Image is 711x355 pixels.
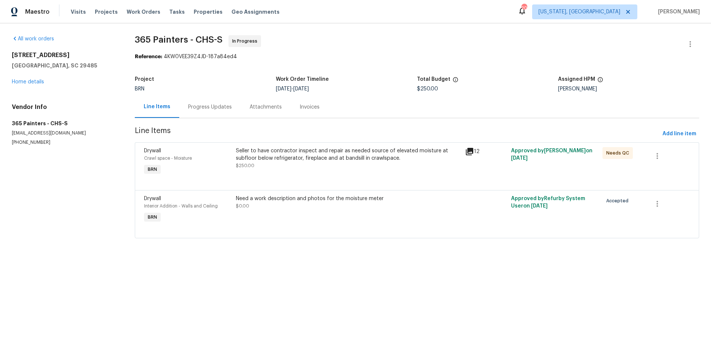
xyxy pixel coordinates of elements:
span: Visits [71,8,86,16]
div: Invoices [300,103,320,111]
div: Seller to have contractor inspect and repair as needed source of elevated moisture at subfloor be... [236,147,461,162]
button: Add line item [660,127,699,141]
span: 365 Painters - CHS-S [135,35,223,44]
div: [PERSON_NAME] [558,86,699,92]
h5: Project [135,77,154,82]
h4: Vendor Info [12,103,117,111]
span: Drywall [144,148,161,153]
a: Home details [12,79,44,84]
span: Accepted [606,197,631,205]
span: Needs QC [606,149,632,157]
span: [DATE] [276,86,291,92]
div: Need a work description and photos for the moisture meter [236,195,461,202]
span: Interior Addition - Walls and Ceiling [144,204,218,208]
span: In Progress [232,37,260,45]
span: Drywall [144,196,161,201]
span: Tasks [169,9,185,14]
div: Attachments [250,103,282,111]
span: $250.00 [417,86,438,92]
h5: [GEOGRAPHIC_DATA], SC 29485 [12,62,117,69]
p: [EMAIL_ADDRESS][DOMAIN_NAME] [12,130,117,136]
h5: 365 Painters - CHS-S [12,120,117,127]
h5: Work Order Timeline [276,77,329,82]
span: $0.00 [236,204,249,208]
a: All work orders [12,36,54,42]
p: [PHONE_NUMBER] [12,139,117,146]
span: [US_STATE], [GEOGRAPHIC_DATA] [538,8,620,16]
span: [PERSON_NAME] [655,8,700,16]
span: The hpm assigned to this work order. [597,77,603,86]
div: Line Items [144,103,170,110]
span: Work Orders [127,8,160,16]
span: [DATE] [293,86,309,92]
span: BRN [135,86,144,92]
span: Add line item [662,129,696,139]
span: [DATE] [511,156,528,161]
h5: Total Budget [417,77,450,82]
span: Line Items [135,127,660,141]
span: [DATE] [531,203,548,209]
span: The total cost of line items that have been proposed by Opendoor. This sum includes line items th... [453,77,458,86]
span: Projects [95,8,118,16]
span: Maestro [25,8,50,16]
div: 12 [465,147,507,156]
div: 4KW0VEE39Z4JD-187a84ed4 [135,53,699,60]
div: Progress Updates [188,103,232,111]
span: Approved by Refurby System User on [511,196,585,209]
span: Approved by [PERSON_NAME] on [511,148,592,161]
span: BRN [145,166,160,173]
h2: [STREET_ADDRESS] [12,52,117,59]
span: Crawl space - Moisture [144,156,192,160]
span: Geo Assignments [231,8,280,16]
span: $250.00 [236,163,254,168]
span: - [276,86,309,92]
div: 20 [521,4,527,12]
h5: Assigned HPM [558,77,595,82]
span: BRN [145,213,160,221]
span: Properties [194,8,223,16]
b: Reference: [135,54,162,59]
